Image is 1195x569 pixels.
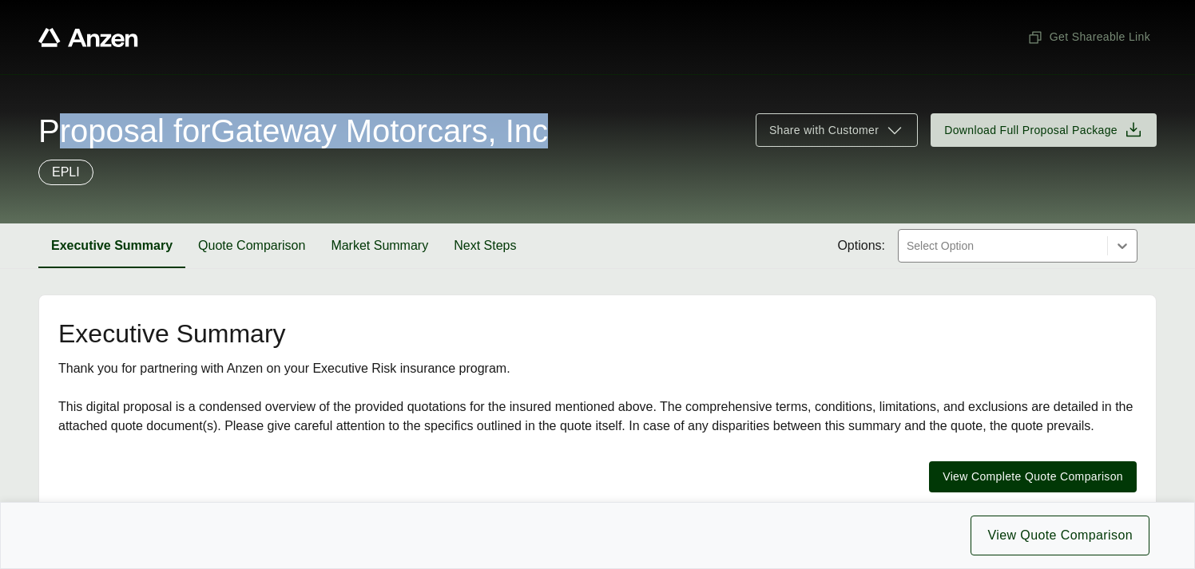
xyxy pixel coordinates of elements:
button: Share with Customer [756,113,918,147]
button: Executive Summary [38,223,185,268]
span: Download Full Proposal Package [944,122,1118,139]
span: Share with Customer [769,122,879,139]
h2: Executive Summary [58,321,1137,346]
span: View Complete Quote Comparison [943,468,1123,485]
button: Quote Comparison [185,223,318,268]
button: Next Steps [441,223,529,268]
span: View Quote Comparison [987,526,1133,545]
button: View Quote Comparison [971,516,1149,555]
button: Get Shareable Link [1021,22,1157,52]
button: Market Summary [318,223,441,268]
span: Proposal for Gateway Motorcars, Inc [38,115,548,147]
button: Download Full Proposal Package [931,113,1157,147]
a: Anzen website [38,28,138,47]
span: Get Shareable Link [1027,29,1150,45]
span: Options: [837,236,885,255]
div: Thank you for partnering with Anzen on your Executive Risk insurance program. This digital propos... [58,359,1137,436]
button: View Complete Quote Comparison [929,461,1137,492]
p: EPLI [52,163,80,182]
